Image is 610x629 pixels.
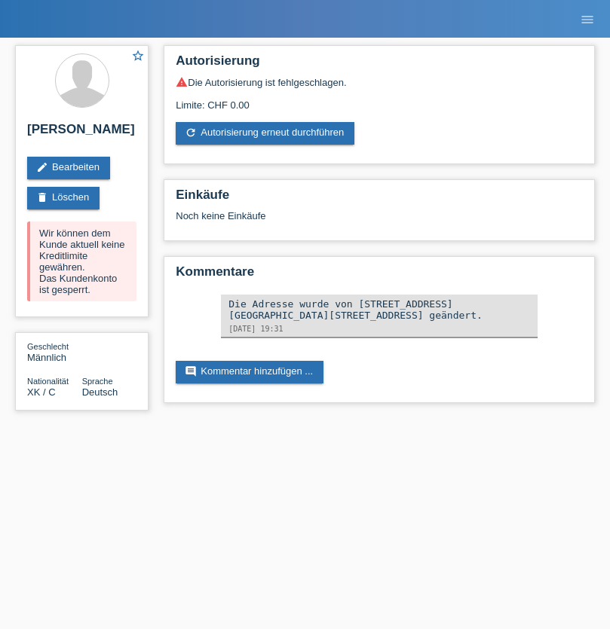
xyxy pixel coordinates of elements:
h2: Kommentare [176,264,583,287]
i: warning [176,76,188,88]
i: comment [185,365,197,377]
h2: Einkäufe [176,188,583,210]
i: refresh [185,127,197,139]
h2: Autorisierung [176,53,583,76]
a: commentKommentar hinzufügen ... [176,361,323,383]
a: menu [572,14,602,23]
i: star_border [131,49,145,63]
a: deleteLöschen [27,187,100,209]
span: Sprache [82,377,113,386]
i: delete [36,191,48,203]
div: Männlich [27,340,82,363]
span: Kosovo / C / 20.08.2002 [27,386,56,398]
span: Nationalität [27,377,69,386]
a: refreshAutorisierung erneut durchführen [176,122,354,145]
i: edit [36,161,48,173]
div: Die Adresse wurde von [STREET_ADDRESS][GEOGRAPHIC_DATA][STREET_ADDRESS] geändert. [228,298,530,321]
div: Die Autorisierung ist fehlgeschlagen. [176,76,583,88]
span: Geschlecht [27,342,69,351]
a: editBearbeiten [27,157,110,179]
div: Wir können dem Kunde aktuell keine Kreditlimite gewähren. Das Kundenkonto ist gesperrt. [27,221,136,301]
a: star_border [131,49,145,65]
h2: [PERSON_NAME] [27,122,136,145]
div: Noch keine Einkäufe [176,210,583,233]
span: Deutsch [82,386,118,398]
div: Limite: CHF 0.00 [176,88,583,111]
div: [DATE] 19:31 [228,325,530,333]
i: menu [580,12,595,27]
